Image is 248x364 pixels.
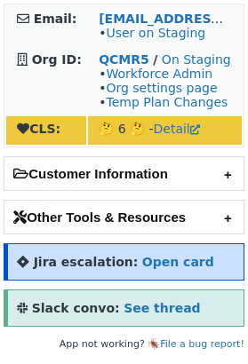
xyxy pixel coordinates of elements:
[34,12,77,26] strong: Email:
[17,122,60,136] strong: CLS:
[162,52,231,67] a: On Staging
[106,95,228,109] a: Temp Plan Changes
[124,301,200,315] a: See thread
[106,67,212,81] a: Workforce Admin
[32,52,82,67] strong: Org ID:
[99,26,205,40] span: •
[4,201,244,233] h2: Other Tools & Resources
[160,338,244,350] a: File a bug report!
[4,157,244,190] h2: Customer Information
[106,26,205,40] a: User on Staging
[4,336,244,353] footer: App not working? 🪳
[142,255,214,269] a: Open card
[154,122,200,136] a: Detail
[99,67,228,109] span: • • •
[34,255,139,269] strong: Jira escalation:
[99,52,149,67] a: QCMR5
[106,81,217,95] a: Org settings page
[32,301,120,315] strong: Slack convo:
[153,52,157,67] strong: /
[88,116,242,145] td: 🤔 6 🤔 -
